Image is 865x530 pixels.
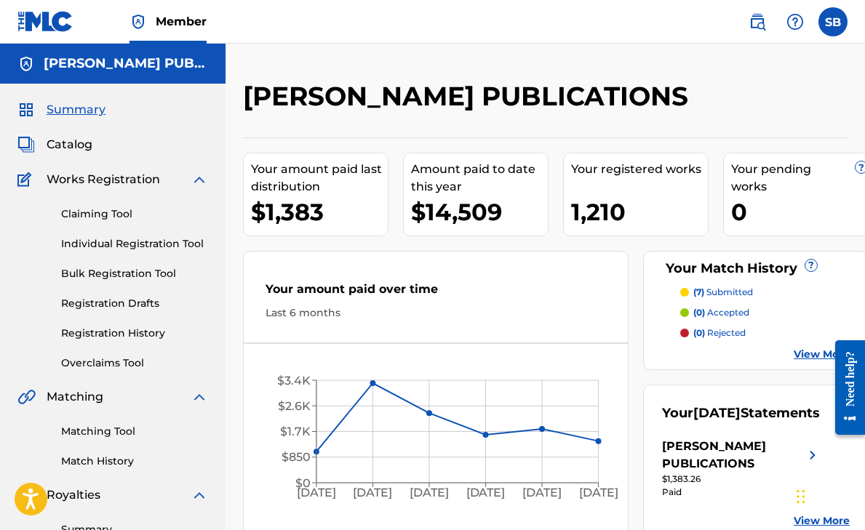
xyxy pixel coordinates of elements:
span: Member [156,13,207,30]
img: Royalties [17,486,35,504]
div: Your amount paid over time [266,281,606,305]
div: Your amount paid last distribution [251,161,388,196]
tspan: [DATE] [466,486,506,500]
span: [DATE] [693,405,741,421]
div: Your registered works [571,161,708,178]
img: Accounts [17,55,35,73]
a: Public Search [743,7,772,36]
img: expand [191,388,208,406]
span: (0) [693,307,705,318]
div: Your Statements [662,403,820,423]
tspan: $1.7K [280,425,311,438]
a: SummarySummary [17,101,105,119]
div: $1,383.26 [662,473,821,486]
img: Top Rightsholder [129,13,147,31]
tspan: [DATE] [410,486,449,500]
tspan: [DATE] [354,486,393,500]
img: MLC Logo [17,11,73,32]
a: View More [794,347,850,362]
a: Overclaims Tool [61,356,208,371]
div: Drag [797,475,805,518]
div: Amount paid to date this year [411,161,548,196]
span: Summary [47,101,105,119]
a: CatalogCatalog [17,136,92,153]
div: $14,509 [411,196,548,228]
p: submitted [693,286,753,299]
img: help [786,13,804,31]
span: Matching [47,388,103,406]
img: Works Registration [17,171,36,188]
a: (7) submitted [680,286,850,299]
img: search [749,13,766,31]
a: Claiming Tool [61,206,208,222]
a: (0) accepted [680,306,850,319]
tspan: [DATE] [522,486,562,500]
a: (0) rejected [680,326,850,340]
iframe: Resource Center [824,328,865,448]
p: rejected [693,326,746,340]
a: Match History [61,454,208,469]
tspan: $3.4K [277,374,311,388]
a: Bulk Registration Tool [61,266,208,281]
span: Works Registration [47,171,160,188]
span: Catalog [47,136,92,153]
div: Last 6 months [266,305,606,321]
div: Your Match History [662,259,850,278]
img: Summary [17,101,35,119]
p: accepted [693,306,749,319]
span: (7) [693,286,704,297]
tspan: $0 [295,476,311,490]
a: Registration Drafts [61,296,208,311]
img: expand [191,486,208,504]
img: right chevron icon [804,438,821,473]
div: Help [781,7,810,36]
h2: [PERSON_NAME] PUBLICATIONS [243,80,695,113]
iframe: Chat Widget [792,460,865,530]
tspan: $2.6K [278,399,311,413]
a: Individual Registration Tool [61,236,208,252]
a: Matching Tool [61,424,208,439]
div: $1,383 [251,196,388,228]
img: Matching [17,388,36,406]
div: 1,210 [571,196,708,228]
tspan: [DATE] [579,486,618,500]
img: expand [191,171,208,188]
tspan: [DATE] [297,486,336,500]
div: Paid [662,486,821,499]
span: ? [805,260,817,271]
a: Registration History [61,326,208,341]
div: [PERSON_NAME] PUBLICATIONS [662,438,804,473]
tspan: $850 [282,451,311,465]
h5: JOHNNY BOND PUBLICATIONS [44,55,208,72]
a: [PERSON_NAME] PUBLICATIONSright chevron icon$1,383.26Paid [662,438,821,499]
div: User Menu [818,7,848,36]
span: Royalties [47,486,100,504]
span: (0) [693,327,705,338]
img: Catalog [17,136,35,153]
